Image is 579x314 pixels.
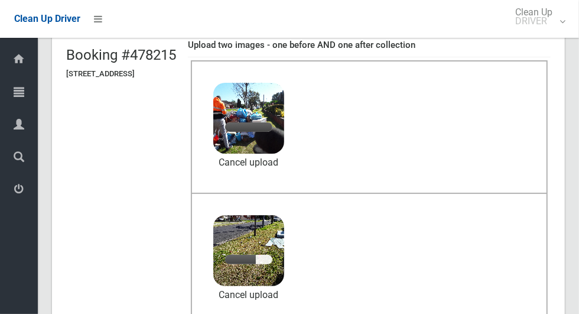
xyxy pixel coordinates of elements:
span: Clean Up [509,8,564,25]
h4: Upload two images - one before AND one after collection [188,40,551,50]
a: Clean Up Driver [14,10,80,28]
a: Cancel upload [213,154,284,171]
a: Cancel upload [213,286,284,304]
small: DRIVER [515,17,552,25]
h5: [STREET_ADDRESS] [66,70,176,78]
h2: Booking #478215 [66,47,176,63]
span: Clean Up Driver [14,13,80,24]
